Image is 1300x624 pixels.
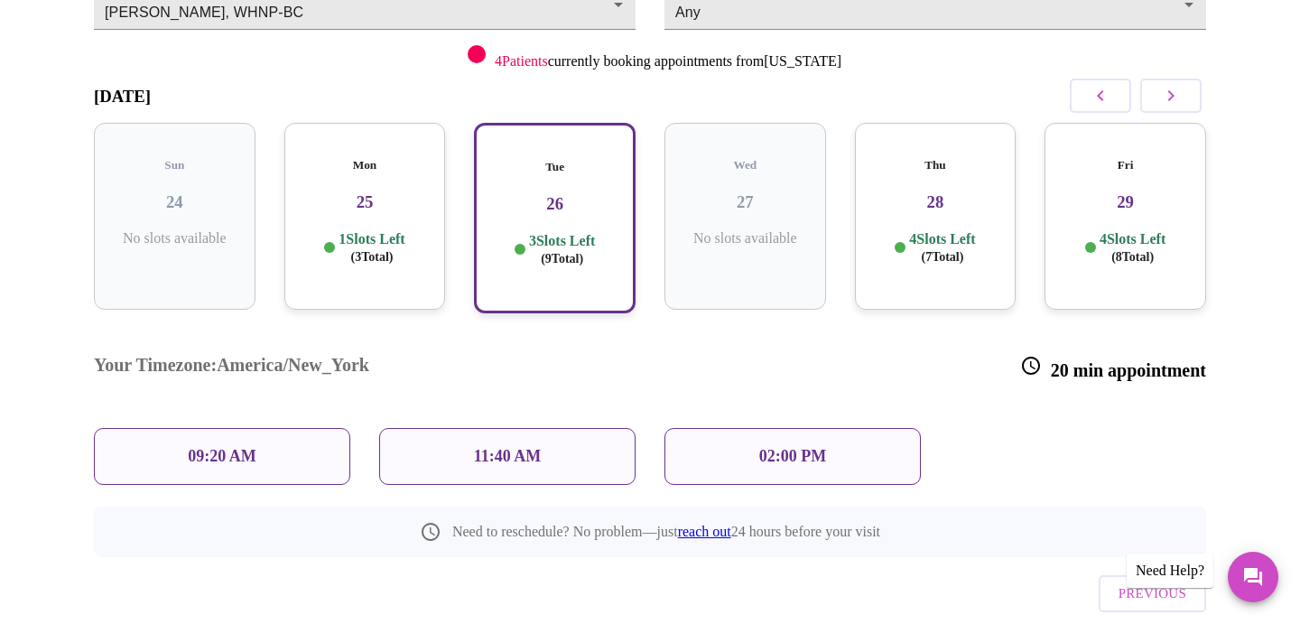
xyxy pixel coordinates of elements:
span: ( 9 Total) [541,252,583,265]
h3: 26 [490,194,619,214]
p: 11:40 AM [474,447,542,466]
span: ( 7 Total) [921,250,963,264]
h5: Tue [490,160,619,174]
h5: Sun [108,158,241,172]
p: 1 Slots Left [339,230,404,265]
div: Need Help? [1127,554,1213,588]
h5: Fri [1059,158,1192,172]
h3: Your Timezone: America/New_York [94,355,369,381]
h3: 29 [1059,192,1192,212]
h3: 25 [299,192,432,212]
span: 4 Patients [495,53,548,69]
span: ( 3 Total) [351,250,394,264]
h5: Wed [679,158,812,172]
h3: 28 [869,192,1002,212]
a: reach out [678,524,731,539]
h5: Mon [299,158,432,172]
h3: [DATE] [94,87,151,107]
h5: Thu [869,158,1002,172]
p: Need to reschedule? No problem—just 24 hours before your visit [452,524,880,540]
p: No slots available [108,230,241,247]
span: ( 8 Total) [1111,250,1154,264]
p: 09:20 AM [188,447,256,466]
span: Previous [1119,582,1186,605]
h3: 20 min appointment [1020,355,1206,381]
p: 4 Slots Left [909,230,975,265]
p: No slots available [679,230,812,247]
button: Messages [1228,552,1278,602]
p: currently booking appointments from [US_STATE] [495,53,841,70]
p: 02:00 PM [759,447,826,466]
button: Previous [1099,575,1206,611]
h3: 27 [679,192,812,212]
p: 3 Slots Left [529,232,595,267]
p: 4 Slots Left [1100,230,1165,265]
h3: 24 [108,192,241,212]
